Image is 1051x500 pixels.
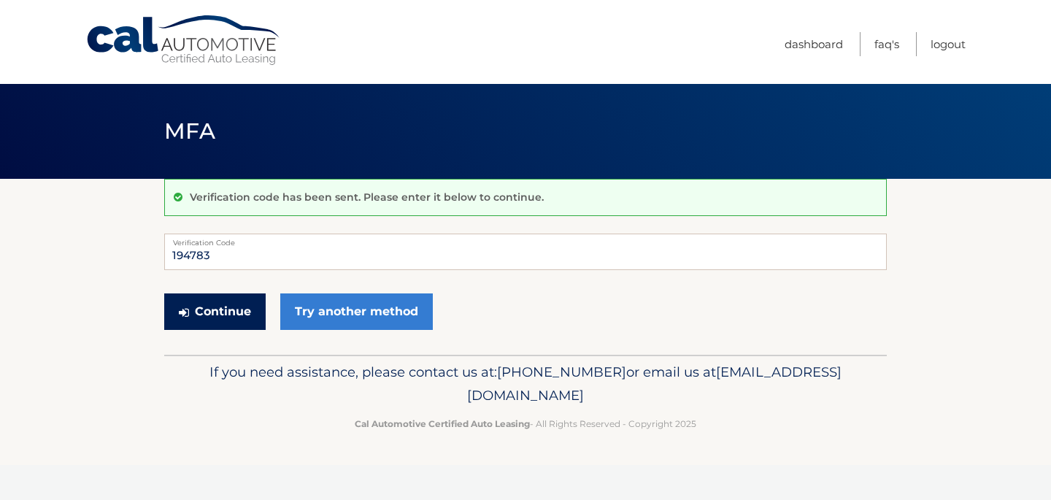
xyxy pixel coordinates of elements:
[874,32,899,56] a: FAQ's
[85,15,282,66] a: Cal Automotive
[467,364,842,404] span: [EMAIL_ADDRESS][DOMAIN_NAME]
[280,293,433,330] a: Try another method
[164,118,215,145] span: MFA
[174,416,877,431] p: - All Rights Reserved - Copyright 2025
[164,293,266,330] button: Continue
[164,234,887,245] label: Verification Code
[355,418,530,429] strong: Cal Automotive Certified Auto Leasing
[190,191,544,204] p: Verification code has been sent. Please enter it below to continue.
[497,364,626,380] span: [PHONE_NUMBER]
[931,32,966,56] a: Logout
[785,32,843,56] a: Dashboard
[174,361,877,407] p: If you need assistance, please contact us at: or email us at
[164,234,887,270] input: Verification Code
